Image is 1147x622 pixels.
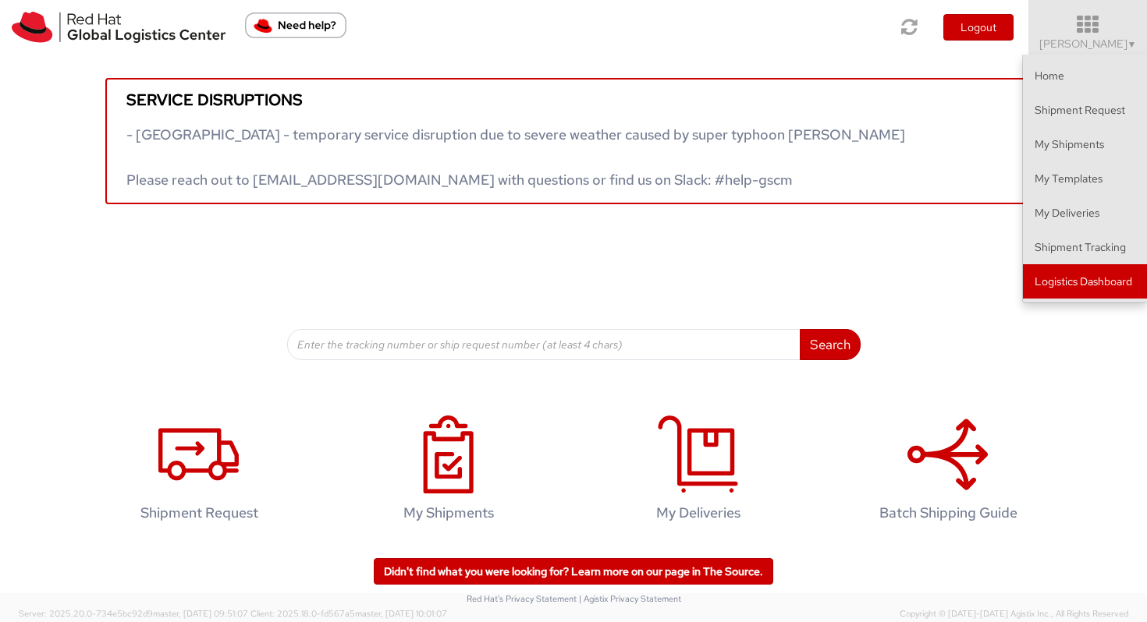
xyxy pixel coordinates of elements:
[126,91,1021,108] h5: Service disruptions
[287,329,801,360] input: Enter the tracking number or ship request number (at least 4 chars)
[1023,93,1147,127] a: Shipment Request
[1023,196,1147,230] a: My Deliveries
[348,505,549,521] h4: My Shipments
[467,593,577,604] a: Red Hat's Privacy Statement
[355,608,447,619] span: master, [DATE] 10:01:07
[831,399,1065,545] a: Batch Shipping Guide
[82,399,316,545] a: Shipment Request
[98,505,300,521] h4: Shipment Request
[900,608,1128,620] span: Copyright © [DATE]-[DATE] Agistix Inc., All Rights Reserved
[1023,161,1147,196] a: My Templates
[579,593,681,604] a: | Agistix Privacy Statement
[374,558,773,585] a: Didn't find what you were looking for? Learn more on our page in The Source.
[12,12,225,43] img: rh-logistics-00dfa346123c4ec078e1.svg
[245,12,346,38] button: Need help?
[1023,58,1147,93] a: Home
[1127,38,1137,51] span: ▼
[943,14,1014,41] button: Logout
[800,329,861,360] button: Search
[19,608,248,619] span: Server: 2025.20.0-734e5bc92d9
[1023,264,1147,299] a: Logistics Dashboard
[1039,37,1137,51] span: [PERSON_NAME]
[153,608,248,619] span: master, [DATE] 09:51:07
[1023,230,1147,264] a: Shipment Tracking
[847,505,1049,521] h4: Batch Shipping Guide
[598,505,799,521] h4: My Deliveries
[332,399,566,545] a: My Shipments
[1023,127,1147,161] a: My Shipments
[250,608,447,619] span: Client: 2025.18.0-fd567a5
[126,125,905,189] span: - [GEOGRAPHIC_DATA] - temporary service disruption due to severe weather caused by super typhoon ...
[581,399,815,545] a: My Deliveries
[105,78,1042,204] a: Service disruptions - [GEOGRAPHIC_DATA] - temporary service disruption due to severe weather caus...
